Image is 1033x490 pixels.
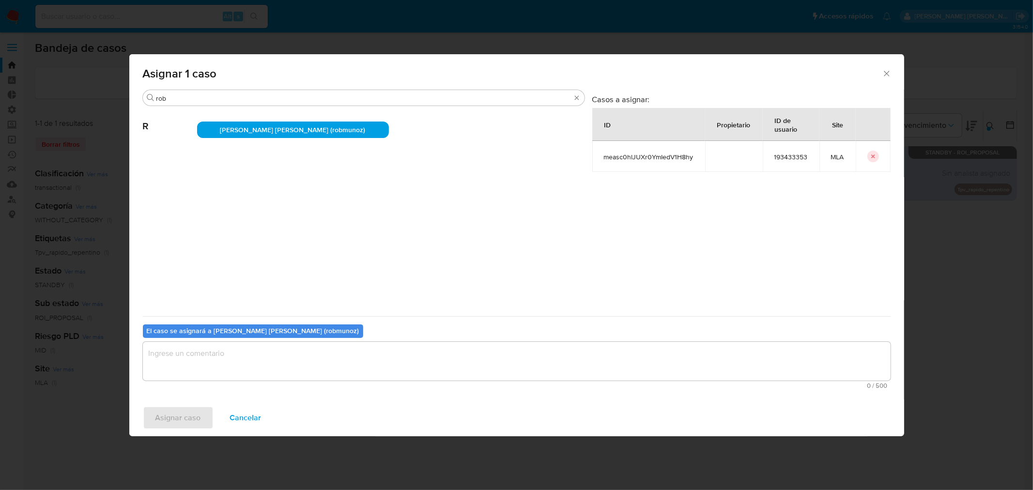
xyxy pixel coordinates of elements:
span: MLA [831,153,844,161]
span: R [143,106,197,132]
span: Cancelar [230,407,262,429]
div: Site [821,113,855,136]
span: [PERSON_NAME] [PERSON_NAME] (robmunoz) [220,125,366,135]
button: icon-button [867,151,879,162]
span: 193433353 [774,153,808,161]
span: Asignar 1 caso [143,68,882,79]
div: assign-modal [129,54,904,436]
button: Borrar [573,94,581,102]
div: ID [593,113,623,136]
button: Cerrar ventana [882,69,891,77]
input: Buscar analista [156,94,571,103]
div: [PERSON_NAME] [PERSON_NAME] (robmunoz) [197,122,389,138]
div: Propietario [706,113,762,136]
span: Máximo 500 caracteres [146,383,888,389]
div: ID de usuario [763,108,819,140]
button: Cancelar [217,406,274,429]
span: measc0hlJUXr0YmIedV1H8hy [604,153,694,161]
button: Buscar [147,94,154,102]
b: El caso se asignará a [PERSON_NAME] [PERSON_NAME] (robmunoz) [147,326,359,336]
h3: Casos a asignar: [592,94,891,104]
